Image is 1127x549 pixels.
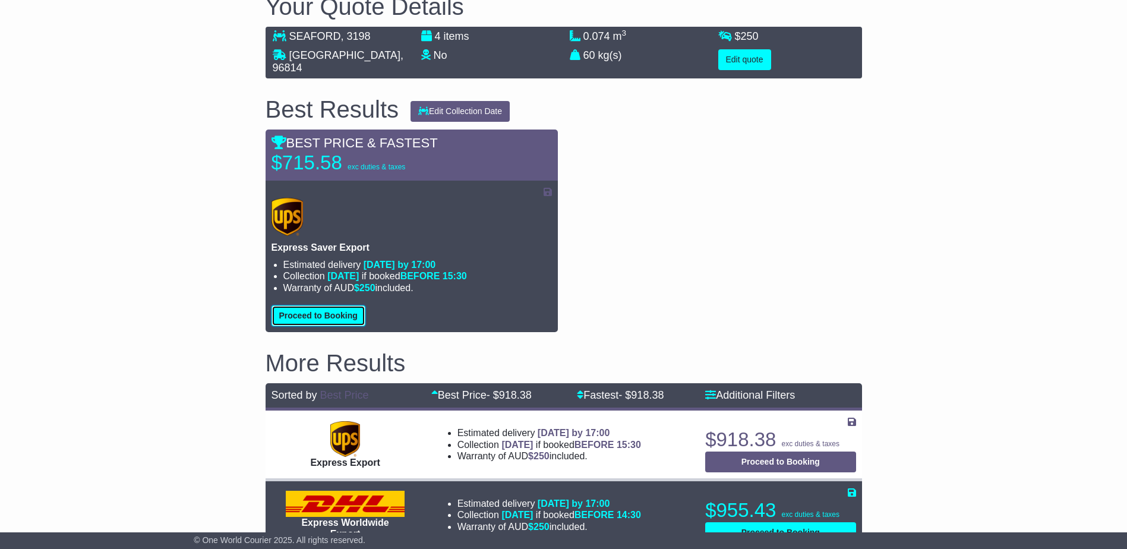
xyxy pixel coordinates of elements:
span: Express Export [310,457,380,468]
span: [GEOGRAPHIC_DATA] [289,49,400,61]
span: 918.38 [631,389,664,401]
button: Proceed to Booking [705,452,855,472]
a: Best Price [320,389,369,401]
a: Additional Filters [705,389,795,401]
span: 15:30 [443,271,467,281]
span: $ [528,451,550,461]
li: Estimated delivery [283,259,552,270]
li: Warranty of AUD included. [457,521,641,532]
span: 250 [741,30,759,42]
span: if booked [501,440,640,450]
button: Proceed to Booking [272,305,365,326]
li: Collection [283,270,552,282]
span: [DATE] by 17:00 [538,498,610,509]
span: Express Worldwide Export [301,518,389,539]
span: No [434,49,447,61]
a: Best Price- $918.38 [431,389,532,401]
span: BEFORE [574,510,614,520]
span: kg(s) [598,49,622,61]
span: BEFORE [400,271,440,281]
span: Sorted by [272,389,317,401]
span: 14:30 [617,510,641,520]
div: Best Results [260,96,405,122]
span: 250 [533,522,550,532]
li: Collection [457,509,641,520]
li: Estimated delivery [457,498,641,509]
img: UPS (new): Express Saver Export [272,198,304,236]
a: Fastest- $918.38 [577,389,664,401]
li: Warranty of AUD included. [283,282,552,294]
span: exc duties & taxes [782,440,839,448]
li: Warranty of AUD included. [457,450,641,462]
span: $ [735,30,759,42]
span: 15:30 [617,440,641,450]
span: [DATE] [501,440,533,450]
span: if booked [501,510,640,520]
span: 4 [435,30,441,42]
button: Edit Collection Date [411,101,510,122]
span: items [444,30,469,42]
span: $ [528,522,550,532]
span: 250 [533,451,550,461]
li: Estimated delivery [457,427,641,438]
p: $918.38 [705,428,855,452]
p: $715.58 [272,151,420,175]
span: - $ [487,389,532,401]
button: Proceed to Booking [705,522,855,543]
span: , 96814 [273,49,403,74]
span: m [613,30,627,42]
span: SEAFORD [289,30,341,42]
p: Express Saver Export [272,242,552,253]
span: [DATE] [327,271,359,281]
sup: 3 [622,29,627,37]
img: UPS (new): Express Export [330,421,360,457]
span: 918.38 [499,389,532,401]
span: exc duties & taxes [782,510,839,519]
span: if booked [327,271,466,281]
span: © One World Courier 2025. All rights reserved. [194,535,365,545]
button: Edit quote [718,49,771,70]
span: [DATE] by 17:00 [538,428,610,438]
span: 0.074 [583,30,610,42]
span: - $ [618,389,664,401]
p: $955.43 [705,498,855,522]
img: DHL: Express Worldwide Export [286,491,405,517]
span: 60 [583,49,595,61]
span: 250 [359,283,375,293]
li: Collection [457,439,641,450]
h2: More Results [266,350,862,376]
span: $ [354,283,375,293]
span: BEFORE [574,440,614,450]
span: [DATE] [501,510,533,520]
span: exc duties & taxes [348,163,405,171]
span: BEST PRICE & FASTEST [272,135,438,150]
span: [DATE] by 17:00 [364,260,436,270]
span: , 3198 [341,30,371,42]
